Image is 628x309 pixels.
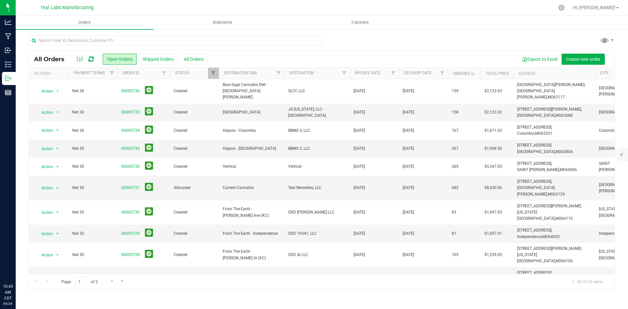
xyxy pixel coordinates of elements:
span: Created [174,109,215,115]
span: Net 30 [72,209,113,215]
span: 64110 [561,216,573,221]
inline-svg: Inventory [5,61,11,68]
input: 1 [75,277,87,287]
span: MO [548,95,553,99]
span: Created [174,163,215,170]
span: $2,123.02 [484,109,502,115]
a: Payment Terms [74,71,105,75]
span: From The Earth - [PERSON_NAME] St (KC) [223,249,280,261]
span: From The Earth - [PERSON_NAME] Ave (KC) [223,206,280,218]
a: Orders [16,16,153,29]
span: [STREET_ADDRESS] [517,143,551,147]
span: select [54,108,62,117]
p: 10:43 AM CDT [3,283,13,301]
span: [DATE] [354,185,365,191]
span: Net 30 [72,88,113,94]
span: SAINT [PERSON_NAME], [517,167,560,172]
span: 63117 [553,95,565,99]
span: [DATE] [354,231,365,237]
span: [GEOGRAPHIC_DATA] [223,109,280,115]
a: 00005729 [121,231,140,237]
a: 00005730 [121,209,140,215]
span: Action [36,208,53,217]
span: $1,097.03 [484,209,502,215]
a: Invoice Date [355,71,380,75]
span: Created [174,231,215,237]
button: Create new order [562,54,605,65]
span: select [54,183,62,193]
span: [DATE] [354,209,365,215]
span: Net 30 [72,146,113,152]
span: 64055 [548,234,560,239]
iframe: Resource center [7,257,26,276]
span: MO [555,259,561,263]
span: OXD 19341, LLC [288,231,346,237]
th: Address [513,68,595,79]
span: Created [174,88,215,94]
span: 267 [452,146,459,152]
span: 682 [452,185,459,191]
span: [STREET_ADDRESS], [517,228,552,232]
span: MO [555,216,561,221]
span: 64506 [566,167,577,172]
span: $2,123.03 [484,88,502,94]
a: Order ID [123,71,139,75]
inline-svg: Inbound [5,47,11,54]
div: Manage settings [557,5,566,11]
a: Go to the next page [107,277,117,285]
span: [DATE] [354,88,365,94]
button: Open Orders [103,54,137,65]
span: 63129 [553,192,565,197]
span: Teal Labs Manufacturing [40,5,94,10]
span: [DATE] [403,109,414,115]
span: [STREET_ADDRESS][PERSON_NAME], [517,107,582,112]
span: [STREET_ADDRESS], [517,179,552,184]
span: [DATE] [354,163,365,170]
a: Go to the last page [118,277,127,285]
span: select [54,229,62,238]
span: [STREET_ADDRESS][PERSON_NAME] [517,246,581,251]
span: Net 30 [72,252,113,258]
span: Orders [70,20,100,26]
span: select [54,126,62,135]
span: Transfers [342,20,378,26]
a: Filter [107,68,117,79]
span: Blue Sage Cannabis Deli - [GEOGRAPHIC_DATA][PERSON_NAME] [223,82,280,101]
span: [DATE] [403,88,414,94]
a: Filter [437,68,448,79]
span: [DATE] [403,231,414,237]
span: 83 [452,209,456,215]
a: 00005728 [121,252,140,258]
span: [US_STATE][GEOGRAPHIC_DATA], [517,210,555,221]
span: 167 [452,128,459,134]
span: 65201 [541,131,552,136]
span: select [54,87,62,96]
a: Destination [289,71,314,75]
span: [DATE] [403,146,414,152]
span: select [54,144,62,153]
span: OXD IA LLC [288,252,346,258]
a: 00005734 [121,128,140,134]
span: BBMO 3, LLC [288,128,346,134]
inline-svg: Analytics [5,19,11,26]
span: Columbia, [517,131,535,136]
span: Created [174,252,215,258]
span: 64106 [561,259,573,263]
span: select [54,162,62,171]
span: Action [36,229,53,238]
span: Hi, [PERSON_NAME]! [573,5,616,10]
span: $1,968.50 [484,146,502,152]
span: $8,430.06 [484,185,502,191]
span: [DATE] [403,128,414,134]
span: [DATE] [403,163,414,170]
span: All Orders [34,56,71,63]
span: [STREET_ADDRESS] [517,270,551,275]
span: Created [174,128,215,134]
a: Filter [388,68,399,79]
span: Vertical [288,163,346,170]
span: 269 [452,163,459,170]
span: Net 30 [72,163,113,170]
span: BBMO 2, LLC [288,146,346,152]
a: Filter [273,68,284,79]
inline-svg: Reports [5,89,11,96]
